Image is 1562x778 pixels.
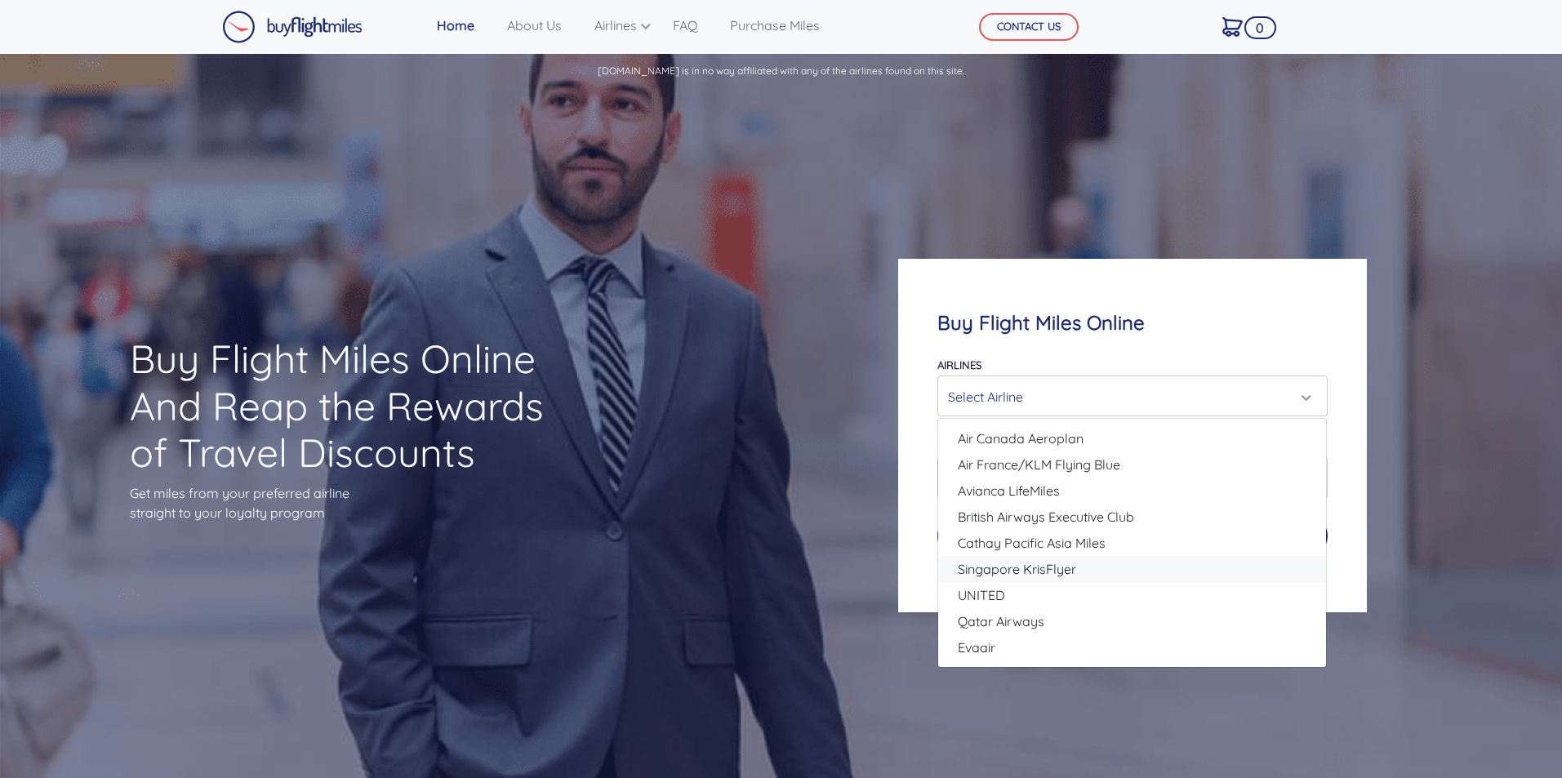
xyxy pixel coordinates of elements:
a: Airlines [588,9,647,42]
span: 0 [1244,16,1276,39]
span: Cathay Pacific Asia Miles [958,533,1106,553]
label: Airlines [937,358,981,371]
span: Air France/KLM Flying Blue [958,455,1120,474]
span: Evaair [958,638,995,657]
span: UNITED [958,585,1005,605]
button: Select Airline [937,376,1327,416]
p: Get miles from your preferred airline straight to your loyalty program [130,483,572,522]
button: CONTACT US [979,13,1079,41]
a: Buy Flight Miles Logo [222,7,363,47]
a: About Us [501,9,568,42]
span: Qatar Airways [958,611,1044,631]
span: British Airways Executive Club [958,507,1134,527]
h4: Buy Flight Miles Online [937,311,1327,335]
h1: Buy Flight Miles Online And Reap the Rewards of Travel Discounts [130,336,572,477]
a: Home [430,9,481,42]
span: Avianca LifeMiles [958,481,1060,500]
a: Purchase Miles [723,9,826,42]
span: Air Canada Aeroplan [958,429,1084,448]
a: 0 [1216,9,1249,43]
div: Select Airline [948,381,1306,412]
a: FAQ [666,9,704,42]
img: Cart [1222,17,1243,37]
img: Buy Flight Miles Logo [222,11,363,43]
span: Singapore KrisFlyer [958,559,1076,579]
